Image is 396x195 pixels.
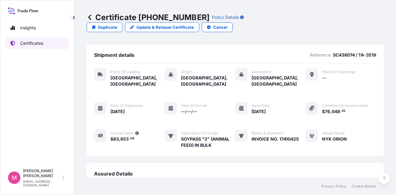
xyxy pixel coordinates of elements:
[136,24,194,30] p: Update & Reissue Certificate
[181,108,197,115] span: —/—/—
[23,180,61,187] p: [EMAIL_ADDRESS][DOMAIN_NAME]
[12,175,17,181] span: M
[87,22,123,32] a: Duplicate
[110,75,165,87] span: [GEOGRAPHIC_DATA], [GEOGRAPHIC_DATA]
[110,108,125,115] span: [DATE]
[322,109,325,114] span: $
[252,131,283,136] span: Marks & Numbers
[351,184,376,189] a: Cookie Notice
[332,109,340,114] span: 048
[322,131,345,136] span: Vessel Name
[202,22,233,32] button: Cancel
[23,168,61,178] p: [PERSON_NAME] [PERSON_NAME]
[310,52,332,58] p: Reference:
[330,109,332,114] span: ,
[322,75,326,81] span: —
[94,171,133,177] span: Assured Details
[5,22,69,34] a: Insights
[110,137,113,141] span: $
[322,103,368,108] span: Commercial Invoice Value
[130,138,134,140] span: 08
[181,136,235,148] span: SOYPASS "2" (ANIMAL FEED) IN BULK
[181,103,207,108] span: Date of arrival
[181,75,235,87] span: [GEOGRAPHIC_DATA], [GEOGRAPHIC_DATA]
[5,37,69,49] a: Certificates
[20,40,43,46] p: Certificates
[213,24,227,30] p: Cancel
[125,22,199,32] a: Update & Reissue Certificate
[322,70,356,74] span: Place of discharge
[110,103,143,108] span: Date of departure
[252,136,299,142] span: INVOICE NO. 17410425
[181,70,192,74] span: Origin
[110,70,140,74] span: Place of Loading
[87,12,209,22] p: Certificate [PHONE_NUMBER]
[212,14,239,20] p: Policy Details
[98,24,117,30] p: Duplicate
[342,110,345,112] span: 25
[252,70,271,74] span: Destination
[113,137,119,141] span: 83
[110,131,134,136] span: Insured Value
[325,109,330,114] span: 76
[119,137,120,141] span: ,
[321,184,346,189] a: Privacy Policy
[129,138,130,140] span: .
[252,103,270,108] span: Issue Date
[333,52,376,58] p: SC438074 / TA-3519
[20,25,36,31] p: Insights
[181,131,218,136] span: Description of cargo
[252,75,306,87] span: [GEOGRAPHIC_DATA], [GEOGRAPHIC_DATA]
[340,110,341,112] span: .
[252,108,266,115] span: [DATE]
[120,137,129,141] span: 653
[94,52,135,58] span: Shipment details
[322,136,347,142] span: NYK ORION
